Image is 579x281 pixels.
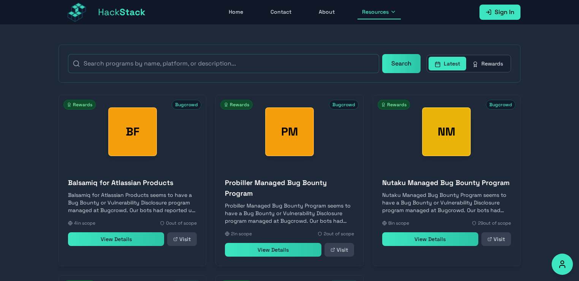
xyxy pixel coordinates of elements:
p: Probiller Managed Bug Bounty Program seems to have a Bug Bounty or Vulnerability Disclosure progr... [225,202,354,225]
span: 4 in scope [74,220,95,226]
a: View Details [68,232,164,246]
span: 0 out of scope [166,220,197,226]
span: Stack [120,6,146,18]
h3: Balsamiq for Atlassian Products [68,177,197,188]
div: Balsamiq for Atlassian Products [108,107,157,156]
span: Rewards [220,100,253,110]
a: Visit [324,243,354,257]
span: 29 out of scope [478,220,511,226]
div: Nutaku Managed Bug Bounty Program [422,107,471,156]
span: 2 in scope [231,231,252,237]
span: Bugcrowd [486,100,516,110]
span: Bugcrowd [172,100,201,110]
a: View Details [382,232,478,246]
span: Bugcrowd [329,100,359,110]
span: Rewards [378,100,410,110]
button: Resources [358,5,401,19]
a: Visit [167,232,197,246]
a: Contact [266,5,296,19]
h3: Probiller Managed Bug Bounty Program [225,177,354,199]
a: Home [224,5,248,19]
span: Hack [98,6,146,18]
span: 2 out of scope [324,231,354,237]
a: Sign In [479,5,520,20]
span: 8 in scope [388,220,409,226]
a: About [314,5,339,19]
input: Search programs by name, platform, or description... [68,54,379,73]
a: Visit [481,232,511,246]
span: Resources [362,8,389,16]
h3: Nutaku Managed Bug Bounty Program [382,177,511,188]
span: Rewards [63,100,96,110]
a: View Details [225,243,321,257]
span: Sign In [495,8,514,17]
button: Latest [429,57,466,70]
button: Rewards [466,57,509,70]
p: Balsamiq for Atlassian Products seems to have a Bug Bounty or Vulnerability Disclosure program ma... [68,191,197,214]
p: Nutaku Managed Bug Bounty Program seems to have a Bug Bounty or Vulnerability Disclosure program ... [382,191,511,214]
div: Probiller Managed Bug Bounty Program [265,107,314,156]
button: Accessibility Options [552,254,573,275]
button: Search [382,54,421,73]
